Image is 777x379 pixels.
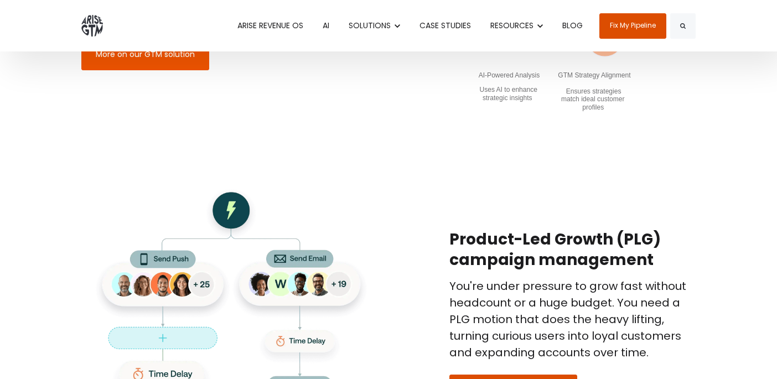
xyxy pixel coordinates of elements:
[449,278,696,361] p: You're under pressure to grow fast without headcount or a huge budget. You need a PLG motion that...
[81,39,209,70] a: More on our GTM solution
[490,20,533,31] span: RESOURCES
[599,13,666,39] a: Fix My Pipeline
[81,15,103,37] img: ARISE GTM logo grey
[449,229,696,271] h2: Product-Led Growth (PLG) campaign management
[349,20,391,31] span: SOLUTIONS
[670,13,696,39] button: Search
